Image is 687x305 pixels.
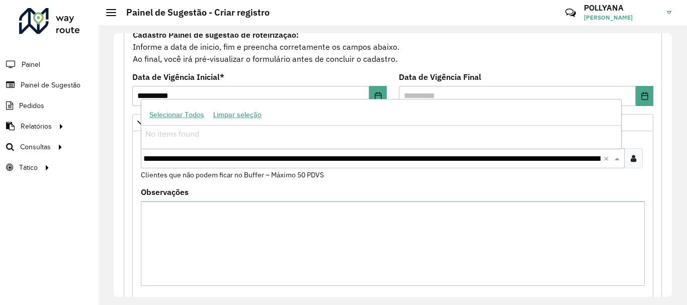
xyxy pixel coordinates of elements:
[141,126,621,143] div: No items found
[584,13,659,22] span: [PERSON_NAME]
[19,100,44,111] span: Pedidos
[19,162,38,173] span: Tático
[369,86,387,106] button: Choose Date
[133,30,299,40] strong: Cadastro Painel de sugestão de roteirização:
[560,2,581,24] a: Contato Rápido
[20,142,51,152] span: Consultas
[22,59,40,70] span: Painel
[21,121,52,132] span: Relatórios
[141,99,622,149] ng-dropdown-panel: Options list
[132,71,224,83] label: Data de Vigência Inicial
[141,186,189,198] label: Observações
[141,170,324,179] small: Clientes que não podem ficar no Buffer – Máximo 50 PDVS
[132,28,653,65] div: Informe a data de inicio, fim e preencha corretamente os campos abaixo. Ao final, você irá pré-vi...
[132,131,653,299] div: Priorizar Cliente - Não podem ficar no buffer
[116,7,270,18] h2: Painel de Sugestão - Criar registro
[145,107,209,123] button: Selecionar Todos
[604,152,612,164] span: Clear all
[636,86,653,106] button: Choose Date
[132,114,653,131] a: Priorizar Cliente - Não podem ficar no buffer
[584,3,659,13] h3: POLLYANA
[21,80,80,90] span: Painel de Sugestão
[399,71,481,83] label: Data de Vigência Final
[209,107,266,123] button: Limpar seleção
